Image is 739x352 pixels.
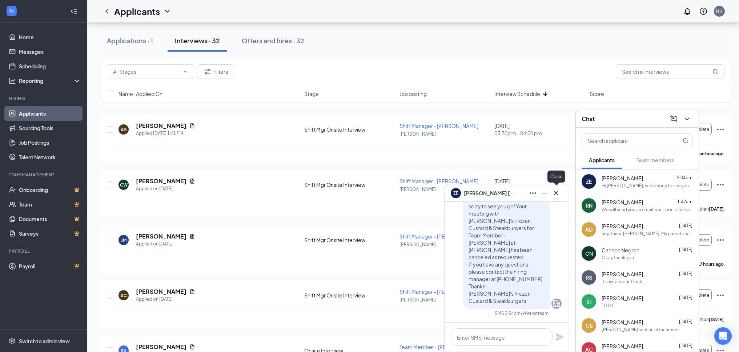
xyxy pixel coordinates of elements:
div: CE [586,322,593,329]
div: AB [121,127,126,133]
b: 17 hours ago [697,261,724,267]
svg: Document [189,178,195,184]
svg: Ellipses [529,189,537,197]
svg: Analysis [9,77,16,84]
h5: [PERSON_NAME] [136,232,186,240]
span: [DATE] [679,295,692,300]
div: Okay thank you. [602,255,635,261]
div: Applications · 1 [107,36,153,45]
div: hey, this is [PERSON_NAME]. My parents have been very worried about me and are not the biggest fa... [602,231,693,237]
svg: Ellipses [716,125,725,134]
span: [PERSON_NAME] [602,343,643,350]
div: Close [547,171,565,183]
input: All Stages [113,68,179,76]
div: Shift Mgr Onsite Interview [304,292,395,299]
b: an hour ago [699,151,724,156]
svg: Notifications [683,7,692,16]
span: [PERSON_NAME] [602,223,643,230]
svg: QuestionInfo [699,7,708,16]
div: [PERSON_NAME] sent an attachment [602,327,679,333]
span: [PERSON_NAME] [602,175,643,182]
div: Team Management [9,172,80,178]
a: Home [19,30,81,44]
div: Reporting [19,77,81,84]
input: Search in interviews [616,64,725,79]
span: [PERSON_NAME] [PERSON_NAME] [464,189,515,197]
span: Applicants [589,157,615,163]
a: TeamCrown [19,197,81,212]
div: [DATE] [494,122,585,137]
span: [PERSON_NAME] [602,319,643,326]
svg: Document [189,289,195,295]
div: Payroll [9,248,80,254]
div: Applied [DATE] 1:41 PM [136,130,195,137]
h5: [PERSON_NAME] [136,288,186,296]
div: ZE [586,178,592,185]
span: Interview Schedule [494,90,540,97]
span: Name · Applied On [119,90,162,97]
div: SC [121,292,127,299]
div: SJ [586,298,591,305]
a: Job Postings [19,135,81,150]
svg: MagnifyingGlass [683,138,688,144]
p: [PERSON_NAME] [399,131,490,137]
svg: Ellipses [716,291,725,300]
b: [DATE] [709,206,724,212]
svg: ArrowDown [541,89,550,98]
span: [DATE] [679,319,692,324]
span: Shift Manager - [PERSON_NAME] [399,178,478,184]
p: [PERSON_NAME] [399,186,490,192]
div: [DATE] [494,177,585,192]
div: CN [585,250,593,257]
svg: WorkstreamLogo [8,7,15,15]
div: We will send you an email. you should be getting it [DATE]. [602,207,693,213]
span: Shift Manager - [PERSON_NAME] [399,123,478,129]
span: [DATE] [679,271,692,276]
div: Hi [PERSON_NAME], we’re sorry to see you go! Your meeting with [PERSON_NAME]'s Frozen Custard & S... [602,183,693,189]
span: [PERSON_NAME] [602,271,643,278]
svg: Document [189,123,195,129]
span: Shift Manager - [PERSON_NAME] [399,288,478,295]
div: SMS 2:04pm [495,310,521,316]
span: 2:04pm [677,175,692,180]
div: Shift Mgr Onsite Interview [304,181,395,188]
div: Shift Mgr Onsite Interview [304,126,395,133]
div: CW [120,182,128,188]
a: OnboardingCrown [19,183,81,197]
div: Offers and hires · 32 [242,36,304,45]
svg: Collapse [70,8,77,15]
span: [DATE] [679,343,692,348]
div: JM [121,237,126,243]
svg: Ellipses [716,180,725,189]
svg: Plane [555,333,564,341]
button: Filter Filters [197,64,234,79]
svg: ChevronDown [683,115,691,123]
span: [DATE] [679,223,692,228]
div: Applied on [DATE] [136,296,195,303]
a: DocumentsCrown [19,212,81,226]
span: 03:30 pm - 04:00 pm [494,129,585,137]
span: Score [590,90,604,97]
svg: Company [552,299,561,308]
p: [PERSON_NAME] [399,241,490,248]
svg: Cross [552,189,561,197]
button: Minimize [539,187,550,199]
div: 10.00 [602,303,613,309]
svg: ChevronLeft [103,7,111,16]
div: It says account lock [602,279,642,285]
h5: [PERSON_NAME] [136,343,186,351]
svg: Settings [9,337,16,345]
h3: Chat [582,115,595,123]
svg: ComposeMessage [670,115,678,123]
a: Sourcing Tools [19,121,81,135]
button: Ellipses [527,187,539,199]
h5: [PERSON_NAME] [136,177,186,185]
div: Shift Mgr Onsite Interview [304,236,395,244]
button: ChevronDown [681,113,693,125]
svg: Ellipses [716,236,725,244]
button: ComposeMessage [668,113,680,125]
svg: ChevronDown [182,69,188,75]
a: SurveysCrown [19,226,81,241]
h5: [PERSON_NAME] [136,122,186,130]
